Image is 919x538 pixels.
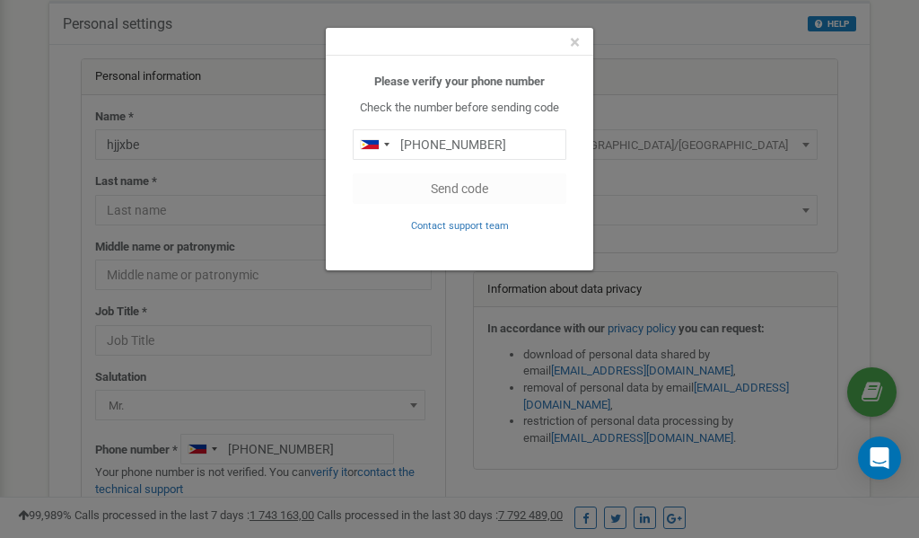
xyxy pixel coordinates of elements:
[858,437,901,480] div: Open Intercom Messenger
[354,130,395,159] div: Telephone country code
[353,129,566,160] input: 0905 123 4567
[570,33,580,52] button: Close
[374,75,545,88] b: Please verify your phone number
[411,218,509,232] a: Contact support team
[570,31,580,53] span: ×
[353,100,566,117] p: Check the number before sending code
[353,173,566,204] button: Send code
[411,220,509,232] small: Contact support team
